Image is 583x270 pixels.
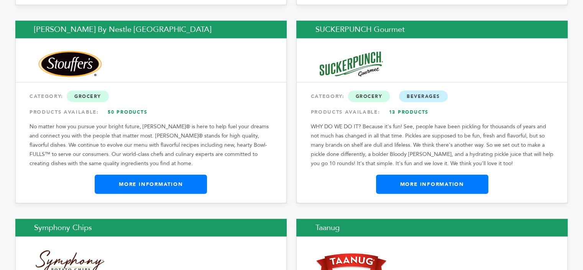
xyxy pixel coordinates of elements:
[15,219,287,237] h2: Symphony Chips
[296,219,568,237] h2: Taanug
[101,105,154,119] a: 50 Products
[399,91,448,102] span: Beverages
[30,122,273,168] p: No matter how you pursue your bright future, [PERSON_NAME]® is here to help fuel your dreams and ...
[296,21,568,38] h2: SUCKERPUNCH Gourmet
[30,89,273,103] div: CATEGORY:
[30,105,273,119] div: PRODUCTS AVAILABLE:
[310,122,553,168] p: WHY DO WE DO IT? Because it's fun! See, people have been pickling for thousands of years and not ...
[310,105,553,119] div: PRODUCTS AVAILABLE:
[376,175,488,194] a: More Information
[34,51,105,77] img: Stouffer's by Nestle USA
[95,175,207,194] a: More Information
[348,91,390,102] span: Grocery
[382,105,435,119] a: 13 Products
[67,91,109,102] span: Grocery
[310,89,553,103] div: CATEGORY:
[15,21,287,38] h2: [PERSON_NAME] by Nestle [GEOGRAPHIC_DATA]
[316,50,387,78] img: SUCKERPUNCH Gourmet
